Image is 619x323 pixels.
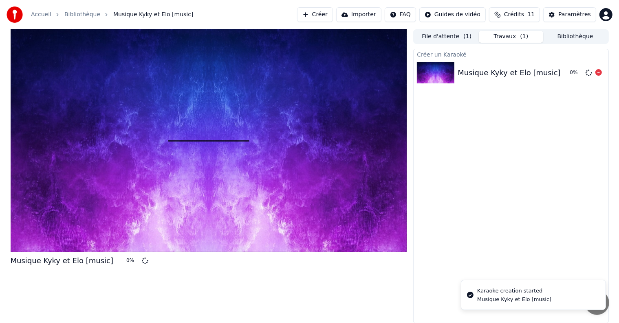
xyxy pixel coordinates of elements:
[543,31,608,43] button: Bibliothèque
[7,7,23,23] img: youka
[113,11,193,19] span: Musique Kyky et Elo [music]
[489,7,540,22] button: Crédits11
[463,33,471,41] span: ( 1 )
[126,258,139,264] div: 0 %
[385,7,416,22] button: FAQ
[31,11,51,19] a: Accueil
[479,31,543,43] button: Travaux
[414,31,479,43] button: File d'attente
[558,11,591,19] div: Paramètres
[458,67,560,79] div: Musique Kyky et Elo [music]
[527,11,535,19] span: 11
[520,33,528,41] span: ( 1 )
[31,11,193,19] nav: breadcrumb
[11,255,113,266] div: Musique Kyky et Elo [music]
[414,49,608,59] div: Créer un Karaoké
[570,70,582,76] div: 0 %
[297,7,333,22] button: Créer
[336,7,381,22] button: Importer
[64,11,100,19] a: Bibliothèque
[543,7,596,22] button: Paramètres
[477,287,551,295] div: Karaoke creation started
[504,11,524,19] span: Crédits
[419,7,486,22] button: Guides de vidéo
[477,296,551,303] div: Musique Kyky et Elo [music]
